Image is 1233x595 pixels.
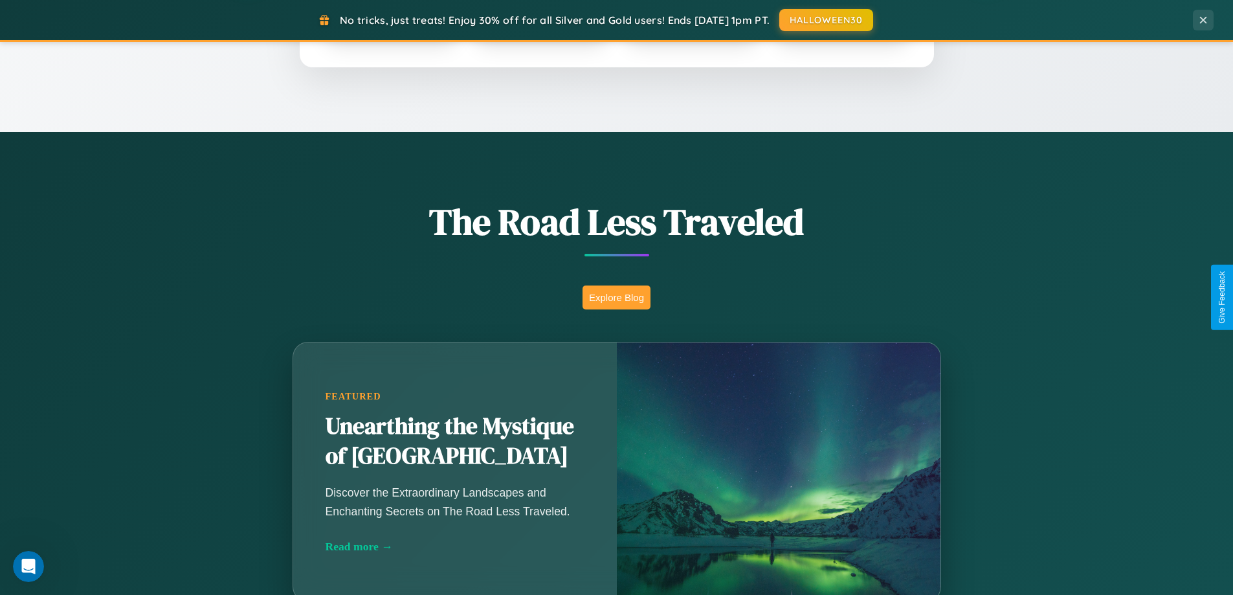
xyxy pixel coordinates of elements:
h1: The Road Less Traveled [228,197,1005,247]
p: Discover the Extraordinary Landscapes and Enchanting Secrets on The Road Less Traveled. [326,484,584,520]
div: Featured [326,391,584,402]
div: Read more → [326,540,584,554]
iframe: Intercom live chat [13,551,44,582]
h2: Unearthing the Mystique of [GEOGRAPHIC_DATA] [326,412,584,471]
span: No tricks, just treats! Enjoy 30% off for all Silver and Gold users! Ends [DATE] 1pm PT. [340,14,770,27]
button: HALLOWEEN30 [779,9,873,31]
div: Give Feedback [1217,271,1227,324]
button: Explore Blog [583,286,650,309]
